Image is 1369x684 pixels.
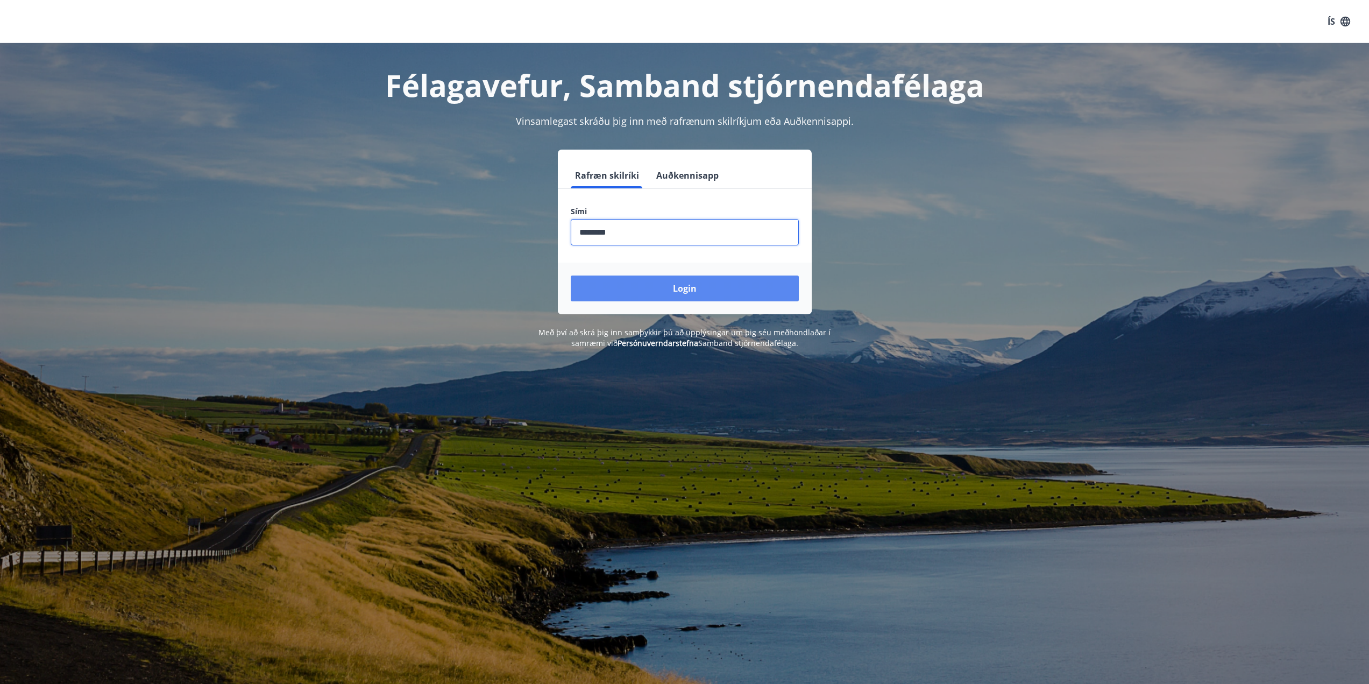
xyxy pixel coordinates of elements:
button: Rafræn skilríki [571,163,643,188]
a: Persónuverndarstefna [618,338,698,348]
label: Sími [571,206,799,217]
button: Auðkennisapp [652,163,723,188]
h1: Félagavefur, Samband stjórnendafélaga [310,65,1059,105]
button: ÍS [1322,12,1356,31]
span: Vinsamlegast skráðu þig inn með rafrænum skilríkjum eða Auðkennisappi. [516,115,854,128]
span: Með því að skrá þig inn samþykkir þú að upplýsingar um þig séu meðhöndlaðar í samræmi við Samband... [538,327,831,348]
button: Login [571,276,799,301]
